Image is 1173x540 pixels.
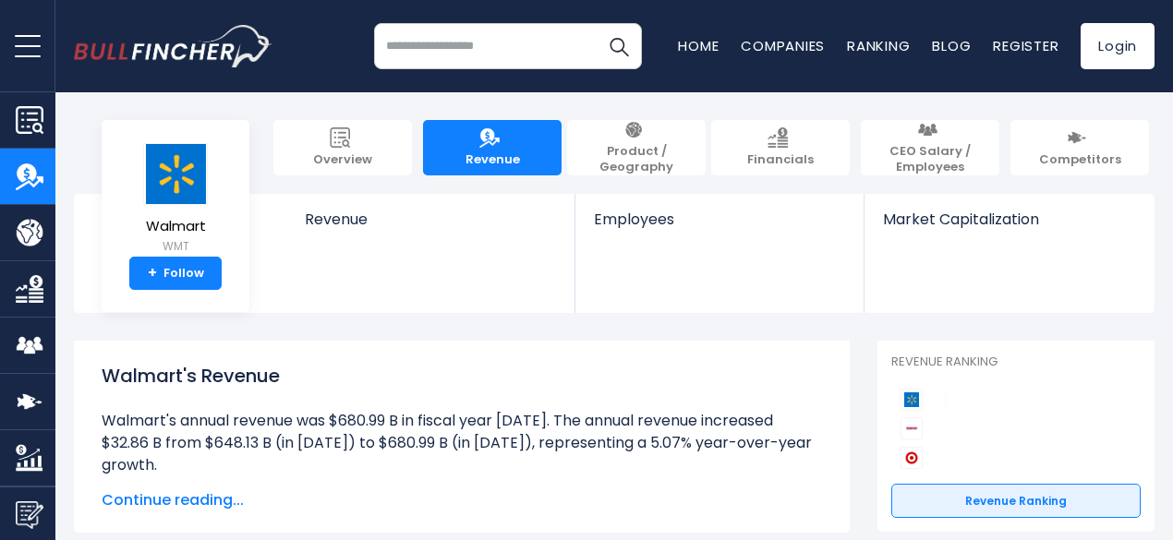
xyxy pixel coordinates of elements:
[594,210,844,228] span: Employees
[1081,23,1155,69] a: Login
[711,120,850,175] a: Financials
[747,152,814,168] span: Financials
[1010,120,1149,175] a: Competitors
[575,194,863,259] a: Employees
[148,265,157,282] strong: +
[847,36,910,55] a: Ranking
[596,23,642,69] button: Search
[102,489,822,511] span: Continue reading...
[423,120,562,175] a: Revenue
[313,152,372,168] span: Overview
[142,142,209,258] a: Walmart WMT
[74,25,272,67] a: Go to homepage
[870,144,990,175] span: CEO Salary / Employees
[129,257,222,290] a: +Follow
[741,36,825,55] a: Companies
[102,410,822,476] li: Walmart's annual revenue was $680.99 B in fiscal year [DATE]. The annual revenue increased $32.86...
[901,389,923,411] img: Walmart competitors logo
[273,120,412,175] a: Overview
[143,219,208,234] span: Walmart
[567,120,706,175] a: Product / Geography
[286,194,575,259] a: Revenue
[901,447,923,469] img: Target Corporation competitors logo
[576,144,696,175] span: Product / Geography
[883,210,1134,228] span: Market Capitalization
[1039,152,1121,168] span: Competitors
[466,152,520,168] span: Revenue
[143,238,208,255] small: WMT
[901,417,923,439] img: Costco Wholesale Corporation competitors logo
[865,194,1153,259] a: Market Capitalization
[891,484,1141,519] a: Revenue Ranking
[678,36,719,55] a: Home
[891,354,1141,370] p: Revenue Ranking
[861,120,999,175] a: CEO Salary / Employees
[932,36,971,55] a: Blog
[305,210,557,228] span: Revenue
[74,25,272,67] img: bullfincher logo
[102,362,822,390] h1: Walmart's Revenue
[993,36,1058,55] a: Register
